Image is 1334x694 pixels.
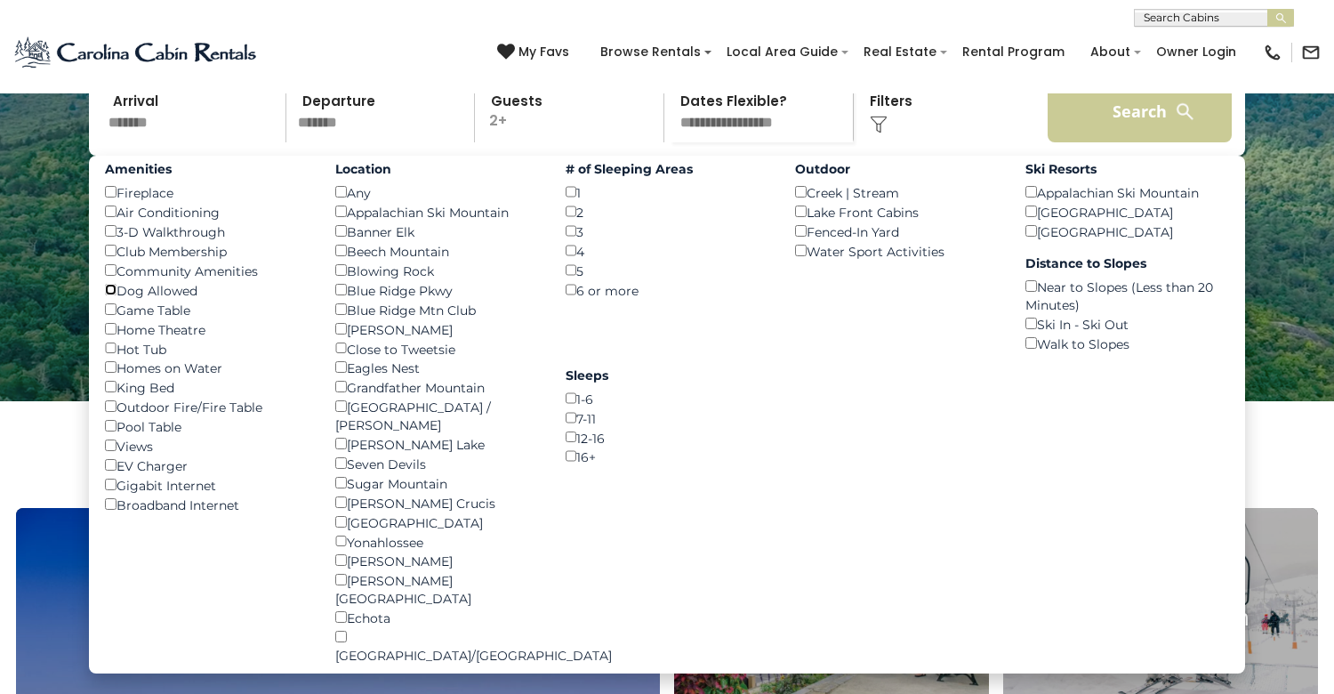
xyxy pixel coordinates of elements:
div: 12-16 [566,428,769,448]
div: Gigabit Internet [105,475,309,495]
div: 6 or more [566,280,769,300]
div: Any [335,182,539,202]
div: Fireplace [105,182,309,202]
label: Amenities [105,160,309,178]
label: Location [335,160,539,178]
label: Ski Resorts [1025,160,1229,178]
label: # of Sleeping Areas [566,160,769,178]
div: 2 [566,202,769,222]
div: 4 [566,241,769,261]
div: Near to Slopes (Less than 20 Minutes) [1025,277,1229,314]
div: Blue Ridge Mtn Club [335,300,539,319]
div: Home Theatre [105,319,309,339]
div: 7-11 [566,408,769,428]
div: King Bed [105,377,309,397]
div: Echota [335,608,539,627]
div: Sugar Mountain [335,473,539,493]
div: Lake Front Cabins [795,202,999,222]
img: filter--v1.png [870,116,888,133]
img: Blue-2.png [13,35,260,70]
div: [GEOGRAPHIC_DATA]/[GEOGRAPHIC_DATA] [335,627,539,665]
div: Blue Ridge Pkwy [335,280,539,300]
div: Fenced-In Yard [795,222,999,241]
div: 3-D Walkthrough [105,222,309,241]
div: Seven Devils [335,454,539,473]
div: 1-6 [566,389,769,408]
div: Homes on Water [105,358,309,377]
div: Eagles Nest [335,358,539,377]
div: [GEOGRAPHIC_DATA] / [PERSON_NAME] [335,397,539,434]
div: EV Charger [105,456,309,475]
div: [PERSON_NAME][GEOGRAPHIC_DATA] [335,570,539,608]
img: search-regular-white.png [1174,101,1196,123]
button: Search [1048,80,1232,142]
div: Grandfather Mountain [335,377,539,397]
div: 1 [566,182,769,202]
div: Outdoor Fire/Fire Table [105,397,309,416]
div: Walk to Slopes [1025,334,1229,353]
div: Air Conditioning [105,202,309,222]
div: [GEOGRAPHIC_DATA] [1025,202,1229,222]
div: 3 [566,222,769,241]
a: Local Area Guide [718,38,847,66]
div: Club Membership [105,241,309,261]
div: Community Amenities [105,261,309,280]
img: mail-regular-black.png [1301,43,1321,62]
div: Pool Table [105,416,309,436]
div: Creek | Stream [795,182,999,202]
span: My Favs [518,43,569,61]
div: Game Table [105,300,309,319]
div: Yonahlossee [335,532,539,552]
div: Banner Elk [335,222,539,241]
div: Water Sport Activities [795,241,999,261]
div: Appalachian Ski Mountain [335,202,539,222]
div: Broadband Internet [105,495,309,514]
a: Owner Login [1147,38,1245,66]
label: Outdoor [795,160,999,178]
div: Beech Mountain [335,241,539,261]
div: Ski In - Ski Out [1025,314,1229,334]
div: [GEOGRAPHIC_DATA] [1025,222,1229,241]
div: 16+ [566,447,769,466]
div: Views [105,436,309,456]
a: Browse Rentals [591,38,710,66]
div: [GEOGRAPHIC_DATA] [335,512,539,532]
div: Appalachian Ski Mountain [1025,182,1229,202]
a: About [1081,38,1139,66]
a: Real Estate [855,38,945,66]
div: [PERSON_NAME] [335,319,539,339]
label: Sleeps [566,367,769,384]
a: Rental Program [953,38,1073,66]
div: [PERSON_NAME] Crucis [335,493,539,512]
div: Close to Tweetsie [335,339,539,359]
div: Hot Tub [105,339,309,359]
div: [PERSON_NAME] Lake [335,434,539,454]
div: 5 [566,261,769,280]
div: [PERSON_NAME] [335,551,539,570]
p: 2+ [480,80,663,142]
h3: Select Your Destination [13,446,1321,508]
label: Distance to Slopes [1025,254,1229,272]
div: Dog Allowed [105,280,309,300]
a: My Favs [497,43,574,62]
img: phone-regular-black.png [1263,43,1282,62]
div: Blowing Rock [335,261,539,280]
